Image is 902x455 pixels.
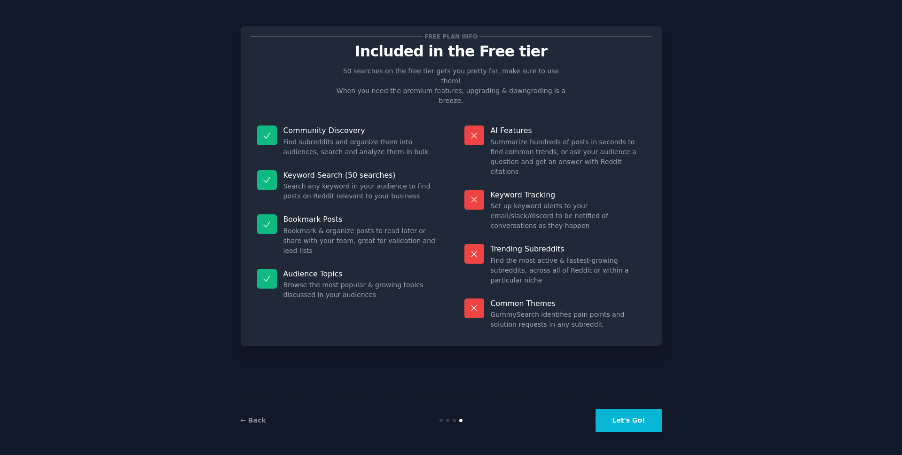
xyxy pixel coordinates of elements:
[491,126,645,135] p: AI Features
[283,214,438,224] p: Bookmark Posts
[491,244,645,254] p: Trending Subreddits
[491,310,645,329] dd: GummySearch identifies pain points and solution requests in any subreddit
[491,190,645,200] p: Keyword Tracking
[283,269,438,279] p: Audience Topics
[423,31,479,41] span: Free plan info
[491,137,645,177] dd: Summarize hundreds of posts in seconds to find common trends, or ask your audience a question and...
[491,256,645,285] dd: Find the most active & fastest-growing subreddits, across all of Reddit or within a particular niche
[596,409,661,432] button: Let's Go!
[283,181,438,201] dd: Search any keyword in your audience to find posts on Reddit relevant to your business
[333,66,570,106] p: 50 searches on the free tier gets you pretty far, make sure to use them! When you need the premiu...
[283,126,438,135] p: Community Discovery
[283,137,438,157] dd: Find subreddits and organize them into audiences, search and analyze them in bulk
[283,226,438,256] dd: Bookmark & organize posts to read later or share with your team, great for validation and lead lists
[491,298,645,308] p: Common Themes
[283,280,438,300] dd: Browse the most popular & growing topics discussed in your audiences
[251,43,652,60] p: Included in the Free tier
[283,170,438,180] p: Keyword Search (50 searches)
[241,416,266,424] a: ← Back
[491,201,645,231] dd: Set up keyword alerts to your email/slack/discord to be notified of conversations as they happen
